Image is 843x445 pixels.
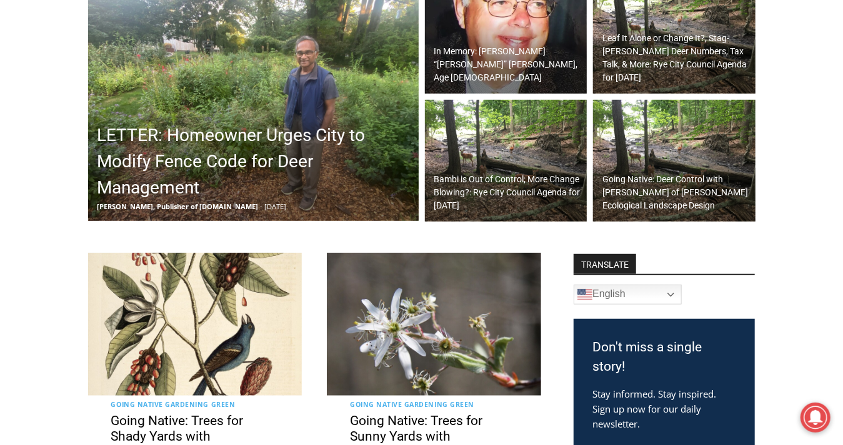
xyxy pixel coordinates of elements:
[434,173,584,212] h2: Bambi is Out of Control; More Change Blowing?: Rye City Council Agenda for [DATE]
[602,32,752,84] h2: Leaf It Alone or Change It?, Stag-[PERSON_NAME] Deer Numbers, Tax Talk, & More: Rye City Council ...
[425,100,587,222] img: (PHOTO: Deer in the Rye Marshlands Conservancy. File photo. 2017.)
[592,338,736,377] h3: Don't miss a single story!
[574,285,682,305] a: English
[211,400,236,409] a: Green
[592,386,736,431] p: Stay informed. Stay inspired. Sign up now for our daily newsletter.
[139,105,142,118] div: /
[111,400,163,409] a: Going Native
[88,253,302,395] img: (PHOTO: Mark Catesby (1730), Natural History of Carolina etc., plate 39, with Magnolia lauri foli...
[577,287,592,302] img: en
[450,400,474,409] a: Green
[350,400,402,409] a: Going Native
[128,78,177,149] div: "clearly one of the favorites in the [GEOGRAPHIC_DATA] neighborhood"
[434,45,584,84] h2: In Memory: [PERSON_NAME] “[PERSON_NAME]” [PERSON_NAME], Age [DEMOGRAPHIC_DATA]
[97,202,259,211] span: [PERSON_NAME], Publisher of [DOMAIN_NAME]
[404,400,448,409] a: Gardening
[4,129,122,176] span: Open Tues. - Sun. [PHONE_NUMBER]
[602,173,752,212] h2: Going Native: Deer Control with [PERSON_NAME] of [PERSON_NAME] Ecological Landscape Design
[1,124,181,155] a: [PERSON_NAME] Read Sanctuary Fall Fest: [DATE]
[265,202,287,211] span: [DATE]
[131,37,174,102] div: unique DIY crafts
[574,254,636,274] strong: TRANSLATE
[593,100,756,222] img: (PHOTO: Deer in the Rye Marshlands Conservancy. File photo. 2017.)
[1,125,126,155] a: Open Tues. - Sun. [PHONE_NUMBER]
[146,105,151,118] div: 6
[165,400,209,409] a: Gardening
[97,122,416,201] h2: LETTER: Homeowner Urges City to Modify Fence Code for Deer Management
[327,253,541,395] img: (PHOTO: Common Serviceberry, Juneberry (Amelanchier arborea) flower details. Credit Dcrjsr, CC BY...
[301,121,606,155] a: Intern @ [DOMAIN_NAME]
[327,124,579,152] span: Intern @ [DOMAIN_NAME]
[261,202,263,211] span: -
[131,105,136,118] div: 5
[593,100,756,222] a: Going Native: Deer Control with [PERSON_NAME] of [PERSON_NAME] Ecological Landscape Design
[10,125,160,154] h4: [PERSON_NAME] Read Sanctuary Fall Fest: [DATE]
[316,1,591,121] div: "The first chef I interviewed talked about coming to [GEOGRAPHIC_DATA] from [GEOGRAPHIC_DATA] in ...
[425,100,587,222] a: Bambi is Out of Control; More Change Blowing?: Rye City Council Agenda for [DATE]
